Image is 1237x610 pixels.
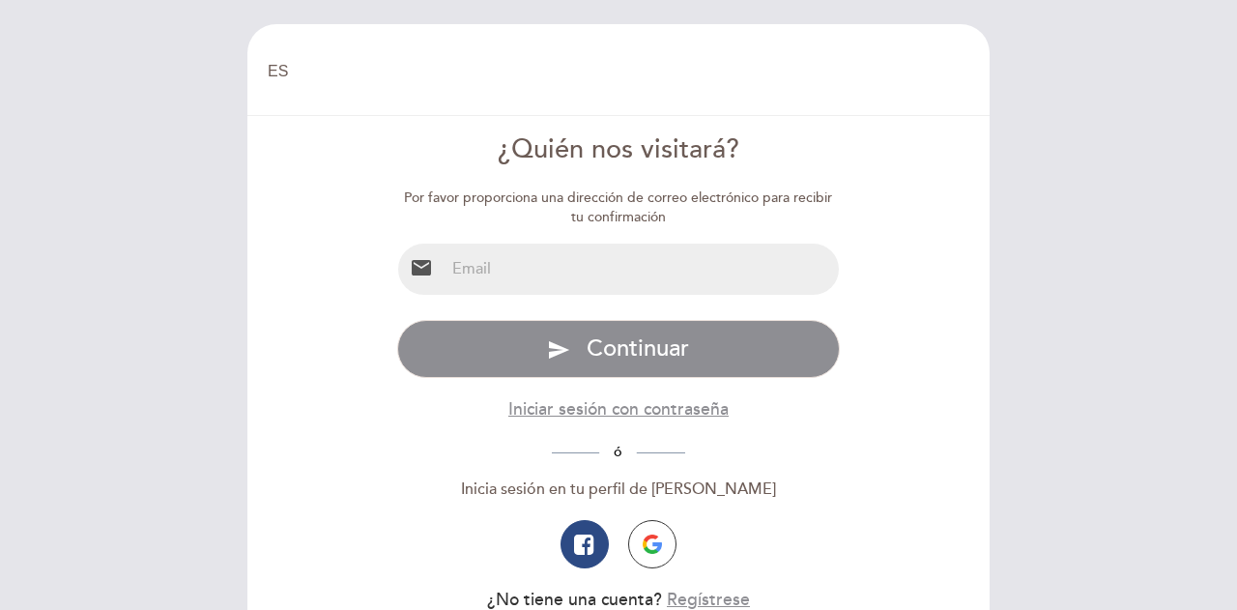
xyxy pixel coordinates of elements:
[397,189,841,227] div: Por favor proporciona una dirección de correo electrónico para recibir tu confirmación
[397,479,841,501] div: Inicia sesión en tu perfil de [PERSON_NAME]
[599,444,637,460] span: ó
[397,320,841,378] button: send Continuar
[547,338,570,362] i: send
[487,590,662,610] span: ¿No tiene una cuenta?
[397,131,841,169] div: ¿Quién nos visitará?
[587,334,689,363] span: Continuar
[445,244,840,295] input: Email
[410,256,433,279] i: email
[643,535,662,554] img: icon-google.png
[508,397,729,421] button: Iniciar sesión con contraseña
